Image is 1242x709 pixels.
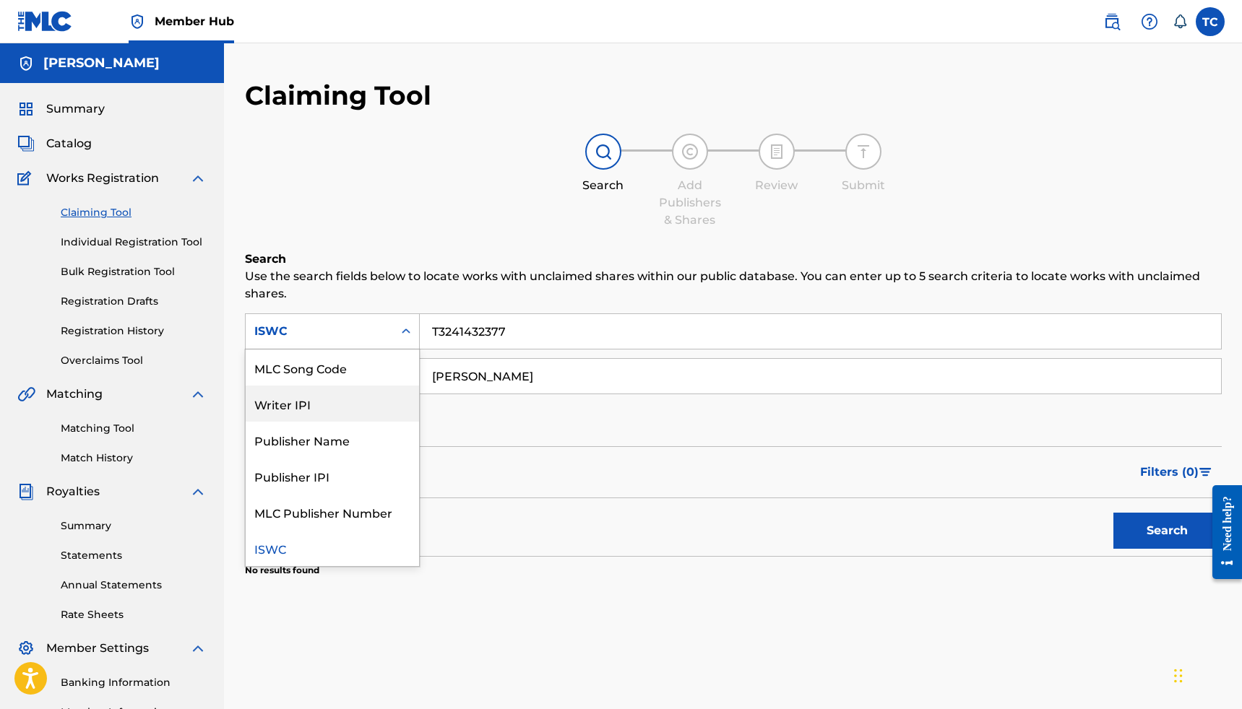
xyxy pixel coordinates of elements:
[246,422,419,458] div: Publisher Name
[61,294,207,309] a: Registration Drafts
[768,143,785,160] img: step indicator icon for Review
[17,135,92,152] a: CatalogCatalog
[654,177,726,229] div: Add Publishers & Shares
[246,349,419,386] div: MLC Song Code
[1174,654,1183,697] div: Drag
[1173,14,1187,29] div: Notifications
[17,170,36,187] img: Works Registration
[17,11,73,32] img: MLC Logo
[595,143,612,160] img: step indicator icon for Search
[61,675,207,690] a: Banking Information
[61,353,207,368] a: Overclaims Tool
[17,135,35,152] img: Catalog
[245,268,1222,303] p: Use the search fields below to locate works with unclaimed shares within our public database. You...
[61,421,207,436] a: Matching Tool
[61,451,207,466] a: Match History
[245,79,431,112] h2: Claiming Tool
[46,135,92,152] span: Catalog
[827,177,900,194] div: Submit
[46,640,149,657] span: Member Settings
[17,640,35,657] img: Member Settings
[129,13,146,30] img: Top Rightsholder
[46,100,105,118] span: Summary
[245,251,1222,268] h6: Search
[17,483,35,500] img: Royalties
[17,386,35,403] img: Matching
[254,323,384,340] div: ISWC
[61,518,207,534] a: Summary
[46,386,103,403] span: Matching
[567,177,639,194] div: Search
[1113,513,1222,549] button: Search
[61,205,207,220] a: Claiming Tool
[61,548,207,563] a: Statements
[1202,474,1242,590] iframe: Resource Center
[155,13,234,30] span: Member Hub
[246,494,419,530] div: MLC Publisher Number
[1135,7,1164,36] div: Help
[246,386,419,422] div: Writer IPI
[1199,468,1212,477] img: filter
[61,323,207,339] a: Registration History
[1103,13,1121,30] img: search
[681,143,699,160] img: step indicator icon for Add Publishers & Shares
[61,235,207,250] a: Individual Registration Tool
[741,177,813,194] div: Review
[46,483,100,500] span: Royalties
[61,264,207,279] a: Bulk Registration Tool
[189,640,207,657] img: expand
[189,483,207,500] img: expand
[43,55,160,71] h5: THOMAS CROCKROM
[46,170,159,187] span: Works Registration
[61,578,207,593] a: Annual Statements
[855,143,872,160] img: step indicator icon for Submit
[1097,7,1126,36] a: Public Search
[189,170,207,187] img: expand
[1196,7,1225,36] div: User Menu
[17,100,35,118] img: Summary
[1170,640,1242,709] iframe: Chat Widget
[246,530,419,566] div: ISWC
[1140,464,1199,481] span: Filters ( 0 )
[61,607,207,622] a: Rate Sheets
[1131,454,1222,490] button: Filters (0)
[17,100,105,118] a: SummarySummary
[245,564,319,577] p: No results found
[245,313,1222,556] form: Search Form
[1141,13,1158,30] img: help
[246,458,419,494] div: Publisher IPI
[17,55,35,72] img: Accounts
[189,386,207,403] img: expand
